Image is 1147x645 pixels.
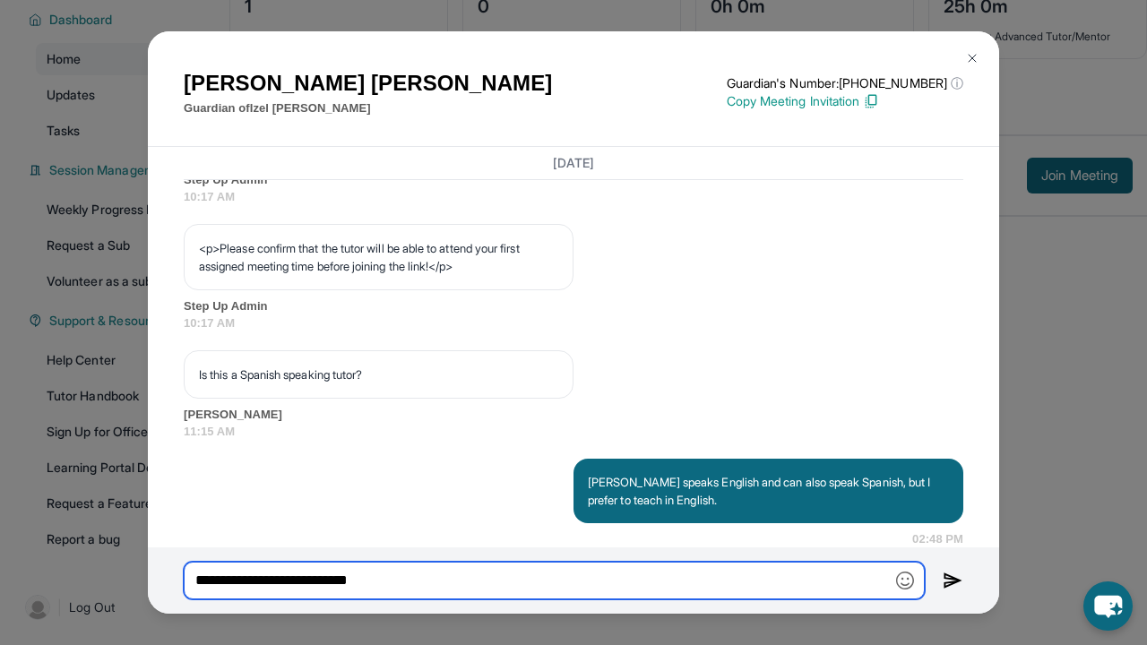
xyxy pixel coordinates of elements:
[199,365,558,383] p: Is this a Spanish speaking tutor?
[184,314,963,332] span: 10:17 AM
[727,74,963,92] p: Guardian's Number: [PHONE_NUMBER]
[588,473,949,509] p: [PERSON_NAME] speaks English and can also speak Spanish, but I prefer to teach in English.
[184,67,552,99] h1: [PERSON_NAME] [PERSON_NAME]
[965,51,979,65] img: Close Icon
[184,423,963,441] span: 11:15 AM
[184,154,963,172] h3: [DATE]
[184,406,963,424] span: [PERSON_NAME]
[184,188,963,206] span: 10:17 AM
[199,239,558,275] p: <p>Please confirm that the tutor will be able to attend your first assigned meeting time before j...
[943,570,963,591] img: Send icon
[863,93,879,109] img: Copy Icon
[896,572,914,589] img: Emoji
[951,74,963,92] span: ⓘ
[727,92,963,110] p: Copy Meeting Invitation
[184,297,963,315] span: Step Up Admin
[1083,581,1133,631] button: chat-button
[912,530,963,548] span: 02:48 PM
[184,99,552,117] p: Guardian of Izel [PERSON_NAME]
